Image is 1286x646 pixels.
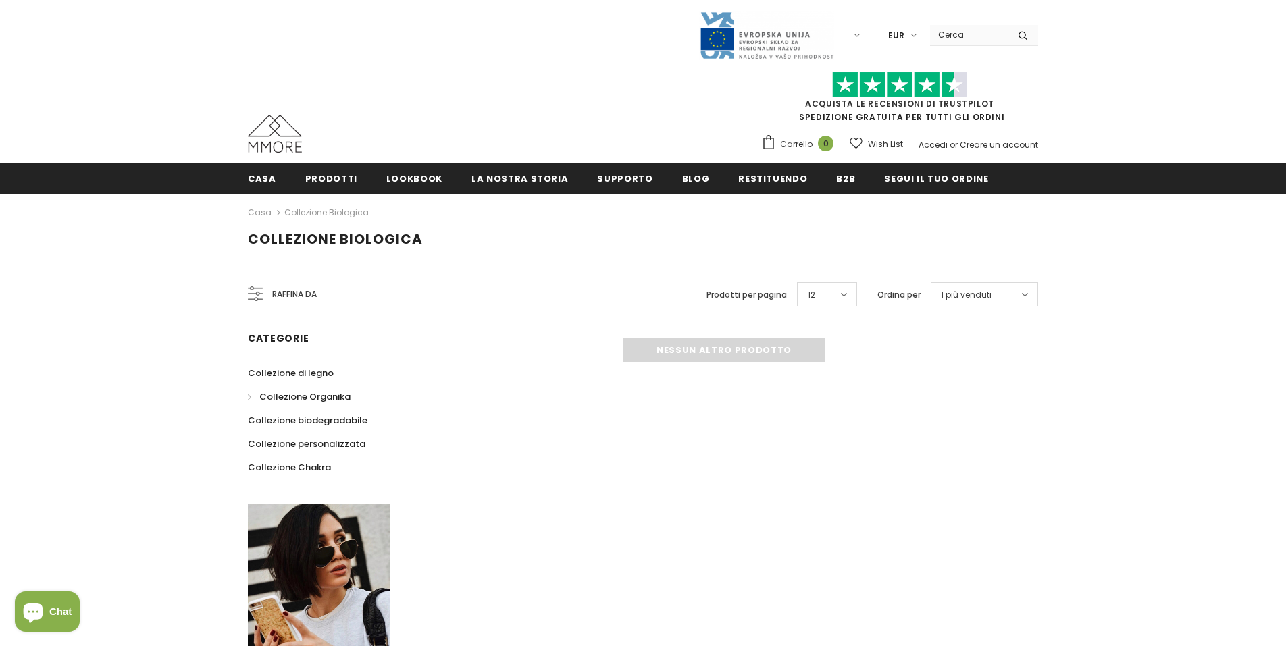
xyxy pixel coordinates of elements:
[248,461,331,474] span: Collezione Chakra
[248,432,365,456] a: Collezione personalizzata
[471,163,568,193] a: La nostra storia
[877,288,921,302] label: Ordina per
[808,288,815,302] span: 12
[884,163,988,193] a: Segui il tuo ordine
[272,287,317,302] span: Raffina da
[284,207,369,218] a: Collezione biologica
[850,132,903,156] a: Wish List
[818,136,833,151] span: 0
[682,172,710,185] span: Blog
[761,78,1038,123] span: SPEDIZIONE GRATUITA PER TUTTI GLI ORDINI
[699,11,834,60] img: Javni Razpis
[386,172,442,185] span: Lookbook
[471,172,568,185] span: La nostra storia
[832,72,967,98] img: Fidati di Pilot Stars
[386,163,442,193] a: Lookbook
[738,172,807,185] span: Restituendo
[682,163,710,193] a: Blog
[248,115,302,153] img: Casi MMORE
[706,288,787,302] label: Prodotti per pagina
[305,172,357,185] span: Prodotti
[919,139,948,151] a: Accedi
[248,230,423,248] span: Collezione biologica
[960,139,1038,151] a: Creare un account
[248,172,276,185] span: Casa
[248,361,334,385] a: Collezione di legno
[699,29,834,41] a: Javni Razpis
[930,25,1008,45] input: Search Site
[248,367,334,379] span: Collezione di legno
[248,331,309,345] span: Categorie
[888,29,904,43] span: EUR
[761,134,840,155] a: Carrello 0
[884,172,988,185] span: Segui il tuo ordine
[780,138,813,151] span: Carrello
[11,591,84,635] inbox-online-store-chat: Shopify online store chat
[248,385,351,408] a: Collezione Organika
[942,288,992,302] span: I più venduti
[805,98,994,109] a: Acquista le recensioni di TrustPilot
[248,456,331,479] a: Collezione Chakra
[305,163,357,193] a: Prodotti
[248,414,367,427] span: Collezione biodegradabile
[597,163,652,193] a: supporto
[738,163,807,193] a: Restituendo
[248,163,276,193] a: Casa
[950,139,958,151] span: or
[248,205,272,221] a: Casa
[597,172,652,185] span: supporto
[836,163,855,193] a: B2B
[836,172,855,185] span: B2B
[868,138,903,151] span: Wish List
[248,437,365,450] span: Collezione personalizzata
[248,408,367,432] a: Collezione biodegradabile
[259,390,351,403] span: Collezione Organika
